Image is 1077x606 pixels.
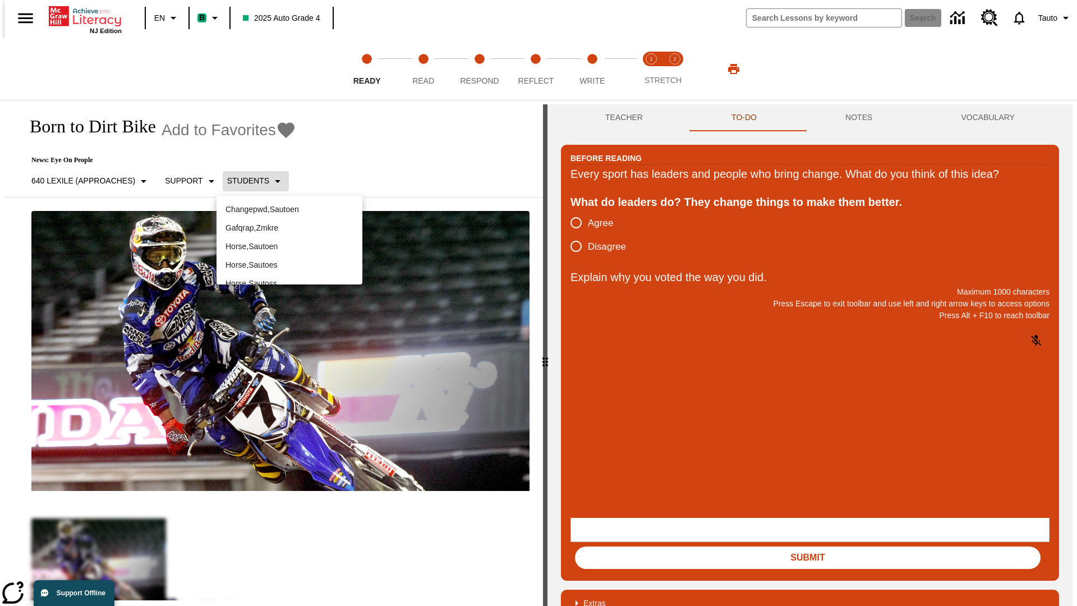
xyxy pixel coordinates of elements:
p: Horse , Sautoen [225,241,353,252]
p: Horse , Sautoss [225,278,353,290]
p: Changepwd , Sautoen [225,204,353,215]
p: Horse , Sautoes [225,259,353,271]
p: Gafqrap , Zmkre [225,222,353,234]
body: Explain why you voted the way you did. Maximum 1000 characters Press Alt + F10 to reach toolbar P... [4,9,164,19]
